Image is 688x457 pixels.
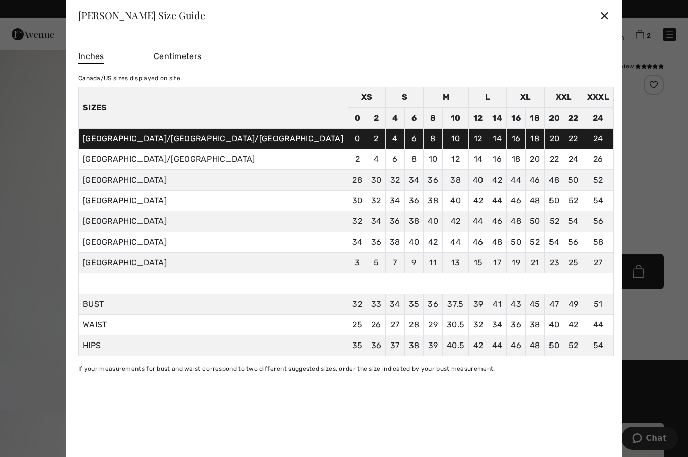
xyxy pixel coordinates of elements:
td: 32 [367,191,386,211]
td: 44 [488,191,507,211]
td: XXXL [583,87,613,108]
td: [GEOGRAPHIC_DATA]/[GEOGRAPHIC_DATA]/[GEOGRAPHIC_DATA] [78,129,348,149]
td: 2 [367,129,386,149]
span: 38 [409,340,420,350]
span: 50 [549,340,560,350]
td: [GEOGRAPHIC_DATA] [78,170,348,191]
td: 52 [564,191,583,211]
span: Centimeters [154,51,201,61]
span: 44 [492,340,503,350]
td: 18 [525,108,544,129]
td: 14 [488,108,507,129]
td: 48 [544,170,564,191]
td: 27 [583,253,613,273]
td: [GEOGRAPHIC_DATA] [78,211,348,232]
td: 20 [544,129,564,149]
td: 38 [404,211,424,232]
td: 6 [386,149,405,170]
td: 17 [488,253,507,273]
td: XL [507,87,544,108]
span: 45 [530,299,540,309]
div: If your measurements for bust and waist correspond to two different suggested sizes, order the si... [78,364,614,373]
td: 10 [442,108,468,129]
td: [GEOGRAPHIC_DATA] [78,232,348,253]
span: 39 [428,340,438,350]
td: 14 [469,149,488,170]
td: 38 [424,191,443,211]
td: 4 [386,108,405,129]
span: 32 [473,320,484,329]
td: 42 [469,191,488,211]
span: 35 [409,299,420,309]
td: 2 [348,149,367,170]
span: Chat [25,7,45,16]
span: 34 [390,299,400,309]
td: 48 [507,211,526,232]
td: 38 [442,170,468,191]
td: HIPS [78,335,348,356]
span: 42 [569,320,579,329]
td: 40 [424,211,443,232]
td: 24 [583,108,613,129]
span: 40 [549,320,560,329]
td: 15 [469,253,488,273]
td: 50 [544,191,564,211]
td: 42 [488,170,507,191]
td: 32 [386,170,405,191]
td: 2 [367,108,386,129]
td: 21 [525,253,544,273]
td: BUST [78,294,348,315]
div: ✕ [599,5,610,26]
td: 25 [564,253,583,273]
td: 22 [564,108,583,129]
span: 52 [569,340,579,350]
td: 52 [583,170,613,191]
td: 54 [583,191,613,211]
span: 30.5 [447,320,464,329]
span: 29 [428,320,438,329]
td: 14 [488,129,507,149]
td: 10 [442,129,468,149]
td: 24 [564,149,583,170]
td: 4 [386,129,405,149]
td: [GEOGRAPHIC_DATA] [78,253,348,273]
td: 16 [507,108,526,129]
td: 44 [469,211,488,232]
td: 19 [507,253,526,273]
td: 40 [442,191,468,211]
td: 38 [386,232,405,253]
td: 42 [424,232,443,253]
td: 23 [544,253,564,273]
td: 12 [469,129,488,149]
td: 6 [404,108,424,129]
td: 8 [404,149,424,170]
td: 46 [525,170,544,191]
td: 36 [424,170,443,191]
td: 50 [525,211,544,232]
td: 7 [386,253,405,273]
span: 36 [371,340,382,350]
td: 18 [507,149,526,170]
td: 13 [442,253,468,273]
td: 50 [507,232,526,253]
td: 5 [367,253,386,273]
th: Sizes [78,87,348,129]
span: 47 [549,299,559,309]
span: 34 [492,320,503,329]
td: 11 [424,253,443,273]
td: 52 [525,232,544,253]
span: Inches [78,50,104,64]
td: 34 [404,170,424,191]
td: 24 [583,129,613,149]
td: L [469,87,507,108]
span: 38 [530,320,540,329]
td: 32 [348,211,367,232]
td: S [386,87,424,108]
span: 43 [511,299,521,309]
td: 56 [564,232,583,253]
td: 22 [564,129,583,149]
td: 52 [544,211,564,232]
td: 34 [386,191,405,211]
td: [GEOGRAPHIC_DATA]/[GEOGRAPHIC_DATA] [78,149,348,170]
td: 30 [367,170,386,191]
